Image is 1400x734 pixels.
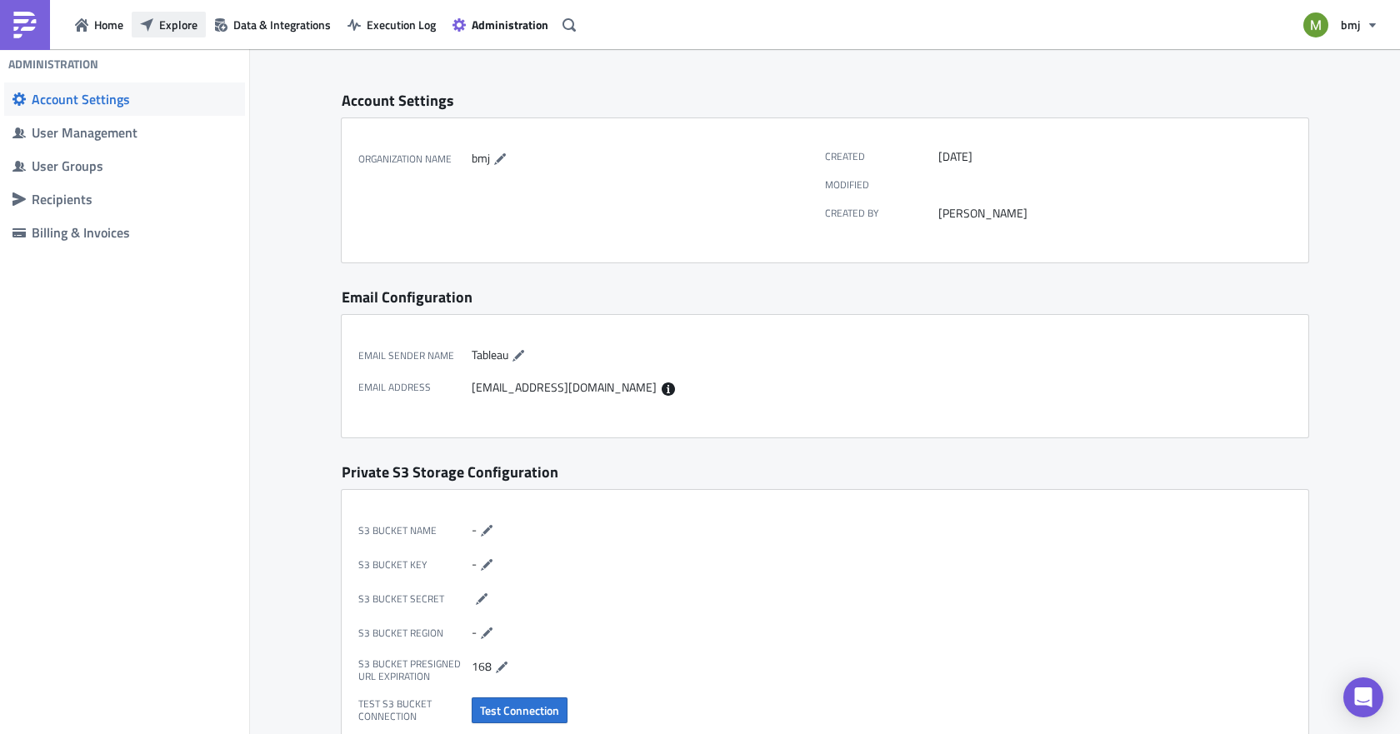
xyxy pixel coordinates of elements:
label: Email Address [358,380,472,396]
label: S3 Bucket Presigned URL expiration [358,657,472,683]
img: Avatar [1302,11,1330,39]
div: Private S3 Storage Configuration [342,462,1308,482]
span: - [472,520,477,537]
label: Test S3 Bucket Connection [358,697,472,723]
div: Open Intercom Messenger [1343,677,1383,717]
button: Data & Integrations [206,12,339,37]
span: Test Connection [480,702,559,719]
label: Created by [825,206,938,221]
label: Modified [825,178,938,191]
div: [EMAIL_ADDRESS][DOMAIN_NAME] [472,380,817,396]
span: Execution Log [367,16,436,33]
span: Home [94,16,123,33]
div: User Groups [32,157,237,174]
div: [PERSON_NAME] [938,206,1283,221]
label: Email Sender Name [358,346,472,366]
div: Recipients [32,191,237,207]
label: S3 Bucket Secret [358,589,472,609]
label: Created [825,149,938,164]
button: Administration [444,12,557,37]
span: - [472,554,477,572]
button: bmj [1293,7,1387,43]
div: Account Settings [32,91,237,107]
label: S3 Bucket Region [358,623,472,643]
h4: Administration [8,57,98,72]
span: Data & Integrations [233,16,331,33]
span: Tableau [472,345,508,362]
img: PushMetrics [12,12,38,38]
button: Execution Log [339,12,444,37]
span: Explore [159,16,197,33]
button: Test Connection [472,697,567,723]
span: Administration [472,16,548,33]
label: S3 Bucket Name [358,521,472,541]
time: 2025-02-17T11:27:52Z [938,149,972,164]
span: 168 [472,657,492,674]
div: Billing & Invoices [32,224,237,241]
label: S3 Bucket Key [358,555,472,575]
span: bmj [472,149,490,167]
div: Email Configuration [342,287,1308,307]
button: Home [67,12,132,37]
span: - [472,622,477,640]
div: User Management [32,124,237,141]
span: bmj [1341,16,1360,33]
button: Explore [132,12,206,37]
div: Account Settings [342,91,1308,110]
label: Organization Name [358,149,472,169]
